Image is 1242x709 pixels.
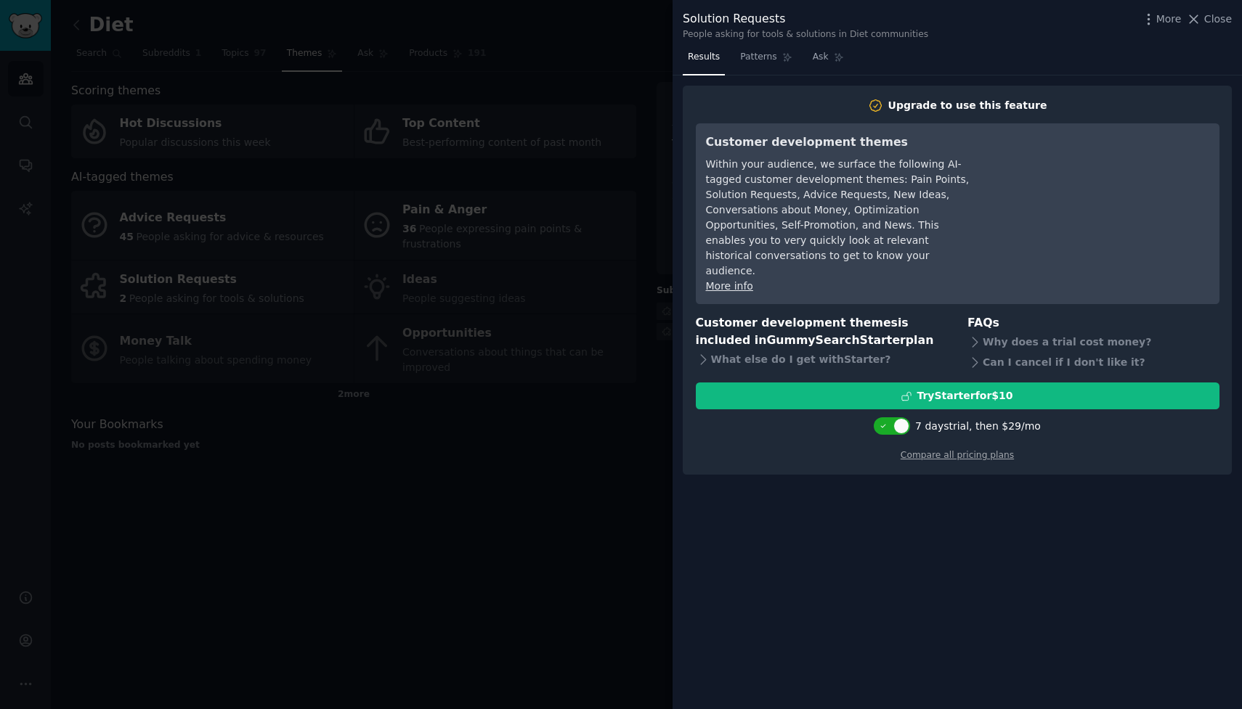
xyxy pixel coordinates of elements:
[967,314,1219,332] h3: FAQs
[706,280,753,292] a: More info
[735,46,797,75] a: Patterns
[683,10,928,28] div: Solution Requests
[813,51,829,64] span: Ask
[706,134,971,152] h3: Customer development themes
[967,332,1219,352] div: Why does a trial cost money?
[1186,12,1232,27] button: Close
[706,157,971,279] div: Within your audience, we surface the following AI-tagged customer development themes: Pain Points...
[688,51,720,64] span: Results
[808,46,849,75] a: Ask
[740,51,776,64] span: Patterns
[915,419,1041,434] div: 7 days trial, then $ 29 /mo
[901,450,1014,460] a: Compare all pricing plans
[967,352,1219,372] div: Can I cancel if I don't like it?
[683,28,928,41] div: People asking for tools & solutions in Diet communities
[991,134,1209,242] iframe: YouTube video player
[888,98,1047,113] div: Upgrade to use this feature
[766,333,905,347] span: GummySearch Starter
[917,388,1012,403] div: Try Starter for $10
[683,46,725,75] a: Results
[696,382,1219,409] button: TryStarterfor$10
[1204,12,1232,27] span: Close
[1156,12,1182,27] span: More
[1141,12,1182,27] button: More
[696,350,948,370] div: What else do I get with Starter ?
[696,314,948,350] h3: Customer development themes is included in plan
